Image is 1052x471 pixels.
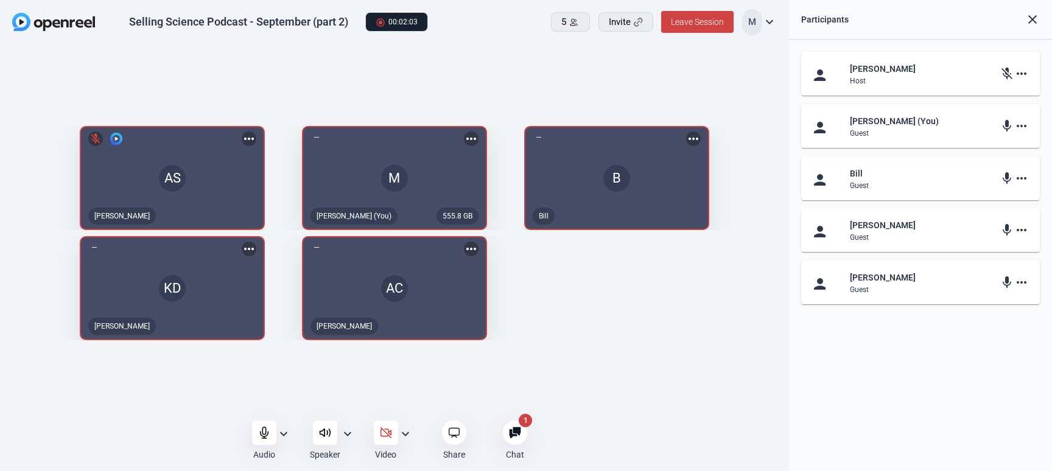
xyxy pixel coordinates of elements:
div: Guest [850,285,992,295]
button: 5 [551,12,590,32]
mat-icon: expand_more [276,427,291,441]
mat-icon: more_horiz [242,242,256,256]
div: Bill [850,166,992,181]
mat-icon: expand_more [340,427,355,441]
mat-icon: mic [1000,171,1014,186]
mat-icon: person [811,275,826,290]
span: Leave Session [671,17,724,27]
div: [PERSON_NAME] [88,208,156,225]
div: KD [159,275,186,302]
div: Participants [801,12,849,27]
mat-icon: more_horiz [1014,119,1029,133]
span: Invite [609,15,631,29]
div: [PERSON_NAME] [850,61,992,76]
div: Guest [850,181,992,190]
mat-icon: more_horiz [464,131,479,146]
mat-icon: mic [1000,275,1014,290]
div: AS [159,165,186,192]
div: Share [443,448,465,461]
mat-icon: more_horiz [242,131,256,146]
mat-icon: more_horiz [464,242,479,256]
mat-icon: person [811,119,826,133]
mat-icon: mic [1000,223,1014,237]
mat-icon: mic [1000,119,1014,133]
mat-icon: close [1025,12,1040,27]
div: Chat [506,448,524,461]
button: Leave Session [661,11,734,33]
div: [PERSON_NAME] (You) [850,114,992,128]
div: Audio [253,448,275,461]
div: Bill [533,208,555,225]
mat-icon: mic_off [88,131,103,146]
div: M [381,165,408,192]
mat-icon: more_horiz [1014,66,1029,81]
span: 5 [561,15,566,29]
mat-icon: more_horiz [1014,275,1029,290]
div: Video [375,448,396,461]
div: Host [850,76,992,86]
mat-icon: expand_more [762,15,777,29]
div: [PERSON_NAME] (You) [310,208,398,225]
mat-icon: more_horiz [686,131,701,146]
div: Guest [850,232,992,242]
mat-icon: person [811,66,826,81]
mat-icon: person [811,223,826,237]
div: Speaker [310,448,340,461]
mat-icon: person [811,171,826,186]
div: [PERSON_NAME] [88,318,156,335]
mat-icon: more_horiz [1014,223,1029,237]
img: OpenReel logo [12,13,95,31]
div: [PERSON_NAME] [850,270,992,285]
div: AC [381,275,408,302]
div: Guest [850,128,992,138]
div: M [742,9,762,35]
div: [PERSON_NAME] [850,218,992,232]
img: logo [110,133,122,145]
div: B [603,165,630,192]
mat-icon: mic_off [1000,66,1014,81]
mat-icon: expand_more [398,427,413,441]
mat-icon: more_horiz [1014,171,1029,186]
button: Invite [598,12,653,32]
div: [PERSON_NAME] [310,318,378,335]
div: Selling Science Podcast - September (part 2) [129,15,348,29]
